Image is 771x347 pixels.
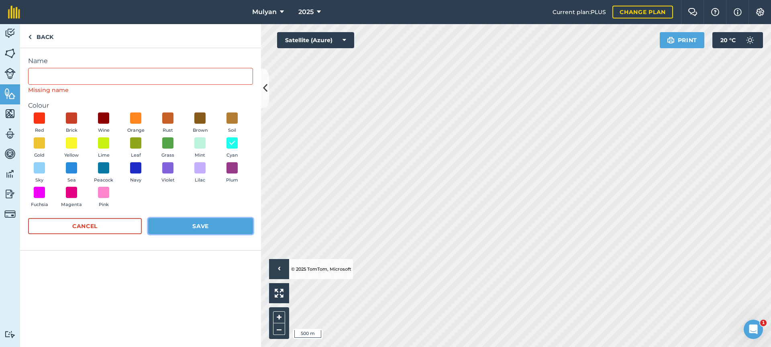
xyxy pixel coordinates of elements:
[4,188,16,200] img: svg+xml;base64,PD94bWwgdmVyc2lvbj0iMS4wIiBlbmNvZGluZz0idXRmLTgiPz4KPCEtLSBHZW5lcmF0b3I6IEFkb2JlIE...
[35,127,44,134] span: Red
[278,264,281,274] span: ›
[60,137,83,159] button: Yellow
[60,112,83,134] button: Brick
[688,8,698,16] img: Two speech bubbles overlapping with the left bubble in the forefront
[92,137,115,159] button: Lime
[98,152,110,159] span: Lime
[269,259,289,279] button: ›
[273,323,285,335] button: –
[4,128,16,140] img: svg+xml;base64,PD94bWwgdmVyc2lvbj0iMS4wIiBlbmNvZGluZz0idXRmLTgiPz4KPCEtLSBHZW5lcmF0b3I6IEFkb2JlIE...
[92,187,115,208] button: Pink
[8,6,20,18] img: fieldmargin Logo
[553,8,606,16] span: Current plan : PLUS
[98,127,110,134] span: Wine
[228,138,236,148] img: svg+xml;base64,PHN2ZyB4bWxucz0iaHR0cDovL3d3dy53My5vcmcvMjAwMC9zdmciIHdpZHRoPSIxOCIgaGVpZ2h0PSIyNC...
[28,137,51,159] button: Gold
[124,112,147,134] button: Orange
[130,177,141,184] span: Navy
[4,27,16,39] img: svg+xml;base64,PD94bWwgdmVyc2lvbj0iMS4wIiBlbmNvZGluZz0idXRmLTgiPz4KPCEtLSBHZW5lcmF0b3I6IEFkb2JlIE...
[189,112,211,134] button: Brown
[221,162,243,184] button: Plum
[4,88,16,100] img: svg+xml;base64,PHN2ZyB4bWxucz0iaHR0cDovL3d3dy53My5vcmcvMjAwMC9zdmciIHdpZHRoPSI1NiIgaGVpZ2h0PSI2MC...
[61,201,82,208] span: Magenta
[28,86,253,94] div: Missing name
[710,8,720,16] img: A question mark icon
[195,152,205,159] span: Mint
[4,208,16,220] img: svg+xml;base64,PD94bWwgdmVyc2lvbj0iMS4wIiBlbmNvZGluZz0idXRmLTgiPz4KPCEtLSBHZW5lcmF0b3I6IEFkb2JlIE...
[99,201,109,208] span: Pink
[28,112,51,134] button: Red
[221,137,243,159] button: Cyan
[60,187,83,208] button: Magenta
[298,7,314,17] span: 2025
[289,259,351,279] li: © 2025 TomTom, Microsoft
[252,7,277,17] span: Mulyan
[4,47,16,59] img: svg+xml;base64,PHN2ZyB4bWxucz0iaHR0cDovL3d3dy53My5vcmcvMjAwMC9zdmciIHdpZHRoPSI1NiIgaGVpZ2h0PSI2MC...
[612,6,673,18] a: Change plan
[744,320,763,339] iframe: Intercom live chat
[28,32,32,42] img: svg+xml;base64,PHN2ZyB4bWxucz0iaHR0cDovL3d3dy53My5vcmcvMjAwMC9zdmciIHdpZHRoPSI5IiBoZWlnaHQ9IjI0Ii...
[28,101,253,110] label: Colour
[4,108,16,120] img: svg+xml;base64,PHN2ZyB4bWxucz0iaHR0cDovL3d3dy53My5vcmcvMjAwMC9zdmciIHdpZHRoPSI1NiIgaGVpZ2h0PSI2MC...
[228,127,236,134] span: Soil
[94,177,113,184] span: Peacock
[28,162,51,184] button: Sky
[189,162,211,184] button: Lilac
[4,331,16,338] img: svg+xml;base64,PD94bWwgdmVyc2lvbj0iMS4wIiBlbmNvZGluZz0idXRmLTgiPz4KPCEtLSBHZW5lcmF0b3I6IEFkb2JlIE...
[157,112,179,134] button: Rust
[161,152,174,159] span: Grass
[148,218,253,234] button: Save
[92,162,115,184] button: Peacock
[273,311,285,323] button: +
[734,7,742,17] img: svg+xml;base64,PHN2ZyB4bWxucz0iaHR0cDovL3d3dy53My5vcmcvMjAwMC9zdmciIHdpZHRoPSIxNyIgaGVpZ2h0PSIxNy...
[712,32,763,48] button: 20 °C
[60,162,83,184] button: Sea
[28,187,51,208] button: Fuchsia
[28,218,142,234] button: Cancel
[226,152,238,159] span: Cyan
[755,8,765,16] img: A cog icon
[660,32,705,48] button: Print
[4,168,16,180] img: svg+xml;base64,PD94bWwgdmVyc2lvbj0iMS4wIiBlbmNvZGluZz0idXRmLTgiPz4KPCEtLSBHZW5lcmF0b3I6IEFkb2JlIE...
[34,152,45,159] span: Gold
[275,289,284,298] img: Four arrows, one pointing top left, one top right, one bottom right and the last bottom left
[161,177,175,184] span: Violet
[157,162,179,184] button: Violet
[124,162,147,184] button: Navy
[131,152,141,159] span: Leaf
[189,137,211,159] button: Mint
[742,32,758,48] img: svg+xml;base64,PD94bWwgdmVyc2lvbj0iMS4wIiBlbmNvZGluZz0idXRmLTgiPz4KPCEtLSBHZW5lcmF0b3I6IEFkb2JlIE...
[35,177,43,184] span: Sky
[92,112,115,134] button: Wine
[20,24,61,48] a: Back
[127,127,145,134] span: Orange
[4,148,16,160] img: svg+xml;base64,PD94bWwgdmVyc2lvbj0iMS4wIiBlbmNvZGluZz0idXRmLTgiPz4KPCEtLSBHZW5lcmF0b3I6IEFkb2JlIE...
[157,137,179,159] button: Grass
[195,177,205,184] span: Lilac
[221,112,243,134] button: Soil
[163,127,173,134] span: Rust
[28,56,253,66] label: Name
[277,32,354,48] button: Satellite (Azure)
[4,68,16,79] img: svg+xml;base64,PD94bWwgdmVyc2lvbj0iMS4wIiBlbmNvZGluZz0idXRmLTgiPz4KPCEtLSBHZW5lcmF0b3I6IEFkb2JlIE...
[193,127,208,134] span: Brown
[31,201,48,208] span: Fuchsia
[226,177,238,184] span: Plum
[64,152,79,159] span: Yellow
[124,137,147,159] button: Leaf
[667,35,675,45] img: svg+xml;base64,PHN2ZyB4bWxucz0iaHR0cDovL3d3dy53My5vcmcvMjAwMC9zdmciIHdpZHRoPSIxOSIgaGVpZ2h0PSIyNC...
[66,127,78,134] span: Brick
[760,320,767,326] span: 1
[720,32,736,48] span: 20 ° C
[67,177,76,184] span: Sea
